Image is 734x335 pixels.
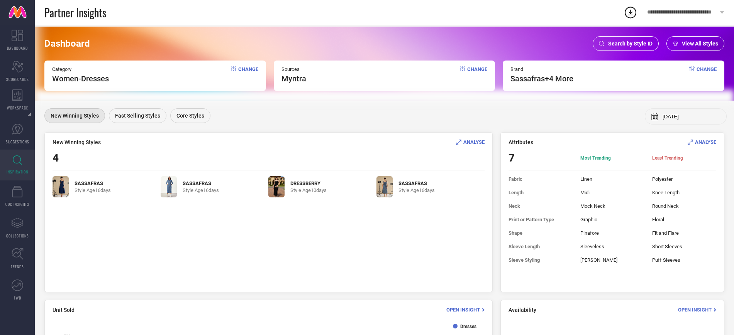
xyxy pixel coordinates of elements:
input: Select month [663,114,720,120]
span: Attributes [509,139,533,145]
span: DASHBOARD [7,45,28,51]
span: myntra [281,74,306,83]
span: 7 [509,152,573,164]
span: SASSAFRAS [75,180,111,186]
span: ANALYSE [695,139,716,145]
span: DRESSBERRY [290,180,327,186]
span: Core Styles [176,113,204,119]
span: 4 [53,152,59,164]
span: Style Age 16 days [398,187,435,193]
span: New Winning Styles [53,139,101,145]
span: Fit and Flare [652,230,716,236]
span: Sleeve Styling [509,257,573,263]
img: BIbDFH2o_f68a16d44abe4820bf1edf7e964da1e1.jpg [53,176,69,197]
div: Analyse [456,138,485,146]
span: Graphic [580,217,644,222]
div: Open Insight [446,306,485,313]
span: FWD [14,295,21,301]
span: Sleeve Length [509,244,573,249]
span: sassafras +4 More [510,74,573,83]
span: Change [697,66,717,83]
span: Brand [510,66,573,72]
span: SASSAFRAS [398,180,435,186]
div: Open Insight [678,306,716,313]
span: Puff Sleeves [652,257,716,263]
span: Sources [281,66,306,72]
img: zphamt60_b089033e5f5a4e12a81971df152b31e9.jpg [161,176,177,197]
span: WORKSPACE [7,105,28,111]
span: Sleeveless [580,244,644,249]
div: Analyse [688,138,716,146]
span: SASSAFRAS [183,180,219,186]
span: Open Insight [678,307,712,313]
span: Open Insight [446,307,480,313]
span: Shape [509,230,573,236]
span: Availability [509,307,536,313]
span: Pinafore [580,230,644,236]
span: Search by Style ID [608,40,653,47]
span: Style Age 16 days [183,187,219,193]
span: CDC INSIGHTS [5,201,29,207]
span: Style Age 10 days [290,187,327,193]
span: ANALYSE [463,139,485,145]
span: Floral [652,217,716,222]
span: [PERSON_NAME] [580,257,644,263]
span: Print or Pattern Type [509,217,573,222]
span: Style Age 16 days [75,187,111,193]
span: Midi [580,190,644,195]
span: Least Trending [652,155,716,161]
span: Partner Insights [44,5,106,20]
span: View All Styles [682,40,718,47]
span: New Winning Styles [51,113,99,119]
span: Fast Selling Styles [115,113,160,119]
span: Linen [580,176,644,182]
span: Dashboard [44,38,90,49]
span: Most Trending [580,155,644,161]
span: Mock Neck [580,203,644,209]
span: Knee Length [652,190,716,195]
span: TRENDS [11,264,24,269]
span: Polyester [652,176,716,182]
div: Open download list [624,5,637,19]
span: Women-Dresses [52,74,109,83]
span: Short Sleeves [652,244,716,249]
span: Length [509,190,573,195]
span: SCORECARDS [6,76,29,82]
span: Neck [509,203,573,209]
span: SUGGESTIONS [6,139,29,145]
span: Fabric [509,176,573,182]
span: Category [52,66,109,72]
img: 6Fc0S8yF_78af9a8f0c684107a6bb3535ca707f56.jpg [376,176,393,197]
span: COLLECTIONS [6,233,29,239]
span: INSPIRATION [7,169,28,175]
text: Dresses [460,324,476,329]
span: Round Neck [652,203,716,209]
span: Unit Sold [53,307,75,313]
span: Change [467,66,487,83]
span: Change [238,66,258,83]
img: LNQQqAOG_3ad2683e9a414f8ca878647e284ee11e.jpg [268,176,285,197]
